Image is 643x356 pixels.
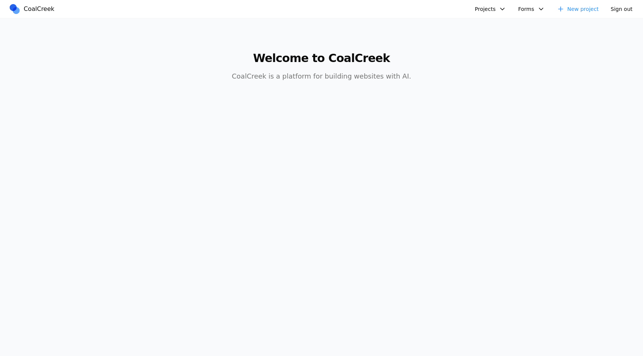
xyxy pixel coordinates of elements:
[24,5,55,14] span: CoalCreek
[470,3,511,15] button: Projects
[177,71,466,82] p: CoalCreek is a platform for building websites with AI.
[177,52,466,65] h1: Welcome to CoalCreek
[514,3,549,15] button: Forms
[552,3,604,15] a: New project
[606,3,637,15] button: Sign out
[9,3,58,15] a: CoalCreek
